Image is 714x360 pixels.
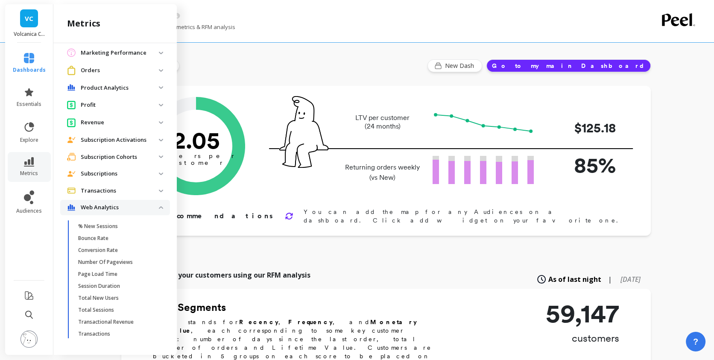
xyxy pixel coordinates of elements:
[78,307,114,313] p: Total Sessions
[159,155,163,158] img: down caret icon
[67,204,76,211] img: navigation item icon
[81,49,159,57] p: Marketing Performance
[67,152,76,161] img: navigation item icon
[67,66,76,75] img: navigation item icon
[81,136,159,144] p: Subscription Activations
[81,66,159,75] p: Orders
[153,301,443,314] h2: RFM Segments
[81,118,159,127] p: Revenue
[14,31,45,38] p: Volcanica Coffee
[81,187,159,195] p: Transactions
[81,84,159,92] p: Product Analytics
[159,121,163,124] img: down caret icon
[78,319,134,325] p: Transactional Revenue
[67,137,76,143] img: navigation item icon
[159,52,163,54] img: down caret icon
[67,118,76,127] img: navigation item icon
[445,61,477,70] span: New Dash
[67,171,76,177] img: navigation item icon
[157,152,235,160] tspan: orders per
[686,332,705,351] button: ?
[547,149,616,181] p: 85%
[159,69,163,72] img: down caret icon
[78,235,108,242] p: Bounce Rate
[159,104,163,106] img: down caret icon
[427,59,482,72] button: New Dash
[159,190,163,192] img: down caret icon
[20,137,38,143] span: explore
[304,208,623,225] p: You can add the map for any Audiences on a dashboard. Click add widget on your favorite one.
[81,153,159,161] p: Subscription Cohorts
[546,331,619,345] p: customers
[81,101,159,109] p: Profit
[693,336,698,348] span: ?
[547,118,616,138] p: $125.18
[620,275,641,284] span: [DATE]
[78,271,117,278] p: Page Load Time
[239,319,278,325] b: Recency
[169,159,223,167] tspan: customer
[173,126,220,154] text: 2.05
[67,18,100,29] h2: metrics
[67,48,76,57] img: navigation item icon
[159,139,163,141] img: down caret icon
[16,208,42,214] span: audiences
[67,84,76,91] img: navigation item icon
[20,331,38,348] img: profile picture
[78,283,120,290] p: Session Duration
[25,14,33,23] span: VC
[67,100,76,109] img: navigation item icon
[608,274,612,284] span: |
[486,59,651,72] button: Go to my main Dashboard
[342,114,422,131] p: LTV per customer (24 months)
[342,162,422,183] p: Returning orders weekly (vs New)
[81,170,159,178] p: Subscriptions
[78,295,119,301] p: Total New Users
[13,67,46,73] span: dashboards
[159,173,163,175] img: down caret icon
[159,86,163,89] img: down caret icon
[548,274,601,284] span: As of last night
[17,101,41,108] span: essentials
[81,203,159,212] p: Web Analytics
[546,301,619,326] p: 59,147
[150,211,275,221] p: Recommendations
[78,331,110,337] p: Transactions
[132,270,310,280] p: Explore all of your customers using our RFM analysis
[67,187,76,194] img: navigation item icon
[159,206,163,209] img: down caret icon
[78,259,133,266] p: Number Of Pageviews
[78,223,118,230] p: % New Sessions
[78,247,118,254] p: Conversion Rate
[288,319,333,325] b: Frequency
[279,96,328,168] img: pal seatted on line
[20,170,38,177] span: metrics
